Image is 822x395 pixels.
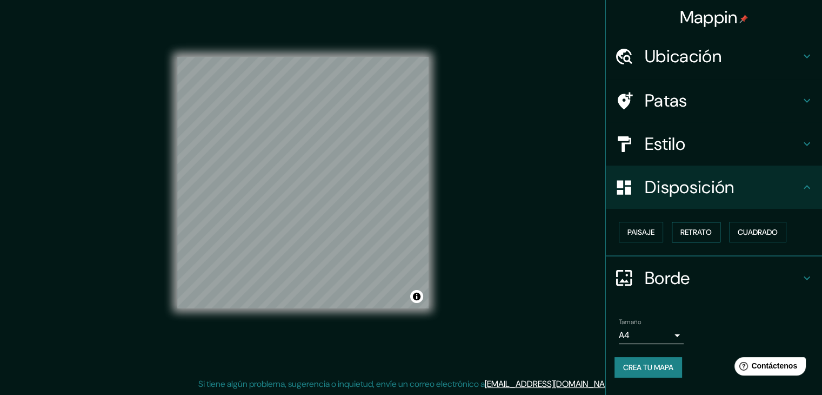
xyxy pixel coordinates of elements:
font: Ubicación [645,45,721,68]
div: Estilo [606,122,822,166]
iframe: Lanzador de widgets de ayuda [726,353,810,383]
a: [EMAIL_ADDRESS][DOMAIN_NAME] [485,378,618,390]
font: Estilo [645,133,685,155]
font: Patas [645,89,687,112]
font: Tamaño [619,318,641,326]
font: Si tiene algún problema, sugerencia o inquietud, envíe un correo electrónico a [198,378,485,390]
font: Disposición [645,176,734,199]
font: Retrato [680,227,712,237]
font: Mappin [680,6,738,29]
button: Paisaje [619,222,663,242]
canvas: Mapa [177,57,429,308]
font: A4 [619,330,630,341]
button: Crea tu mapa [614,357,682,378]
font: Crea tu mapa [623,363,673,372]
div: A4 [619,327,684,344]
button: Cuadrado [729,222,786,242]
div: Ubicación [606,35,822,78]
font: Borde [645,267,690,289]
button: Activar o desactivar atribución [410,290,423,303]
img: pin-icon.png [739,15,748,23]
div: Disposición [606,166,822,209]
font: Cuadrado [738,227,778,237]
div: Patas [606,79,822,122]
font: Paisaje [627,227,654,237]
button: Retrato [672,222,720,242]
div: Borde [606,256,822,300]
